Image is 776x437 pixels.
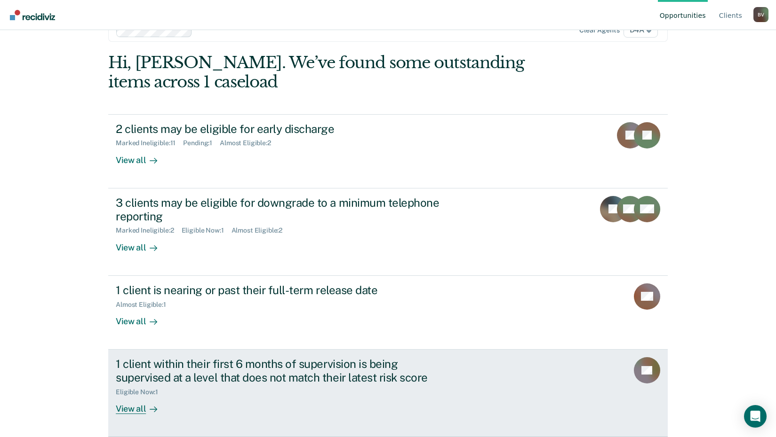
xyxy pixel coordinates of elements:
div: View all [116,396,168,414]
div: Marked Ineligible : 2 [116,226,181,234]
div: 3 clients may be eligible for downgrade to a minimum telephone reporting [116,196,446,223]
div: Pending : 1 [183,139,220,147]
img: Recidiviz [10,10,55,20]
div: View all [116,147,168,165]
div: View all [116,234,168,253]
div: Marked Ineligible : 11 [116,139,183,147]
div: Almost Eligible : 1 [116,301,174,309]
a: 3 clients may be eligible for downgrade to a minimum telephone reportingMarked Ineligible:2Eligib... [108,188,668,276]
a: 1 client is nearing or past their full-term release dateAlmost Eligible:1View all [108,276,668,350]
div: B V [753,7,768,22]
div: Eligible Now : 1 [182,226,232,234]
div: View all [116,308,168,327]
button: Profile dropdown button [753,7,768,22]
a: 1 client within their first 6 months of supervision is being supervised at a level that does not ... [108,350,668,437]
div: Almost Eligible : 2 [220,139,279,147]
div: 1 client is nearing or past their full-term release date [116,283,446,297]
div: Open Intercom Messenger [744,405,767,428]
div: Almost Eligible : 2 [232,226,290,234]
div: 2 clients may be eligible for early discharge [116,122,446,136]
a: 2 clients may be eligible for early dischargeMarked Ineligible:11Pending:1Almost Eligible:2View all [108,114,668,188]
div: Hi, [PERSON_NAME]. We’ve found some outstanding items across 1 caseload [108,53,556,92]
span: D4A [624,23,658,38]
div: 1 client within their first 6 months of supervision is being supervised at a level that does not ... [116,357,446,384]
div: Eligible Now : 1 [116,388,166,396]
